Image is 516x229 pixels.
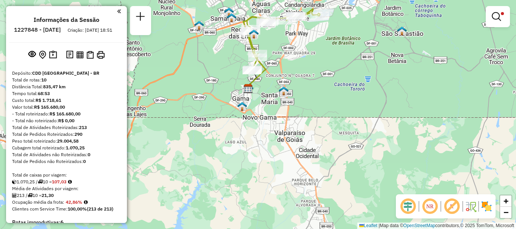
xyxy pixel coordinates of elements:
[12,90,121,97] div: Tempo total:
[227,13,236,23] img: 118 UDC Light WCL Samambaia
[421,197,439,215] span: Ocultar NR
[133,9,148,26] a: Nova sessão e pesquisa
[12,199,64,205] span: Ocupação média da frota:
[12,219,121,226] h4: Rotas improdutivas:
[443,197,461,215] span: Exibir rótulo
[75,49,85,60] button: Visualizar relatório de Roteirização
[43,84,66,89] strong: 835,47 km
[12,83,121,90] div: Distância Total:
[397,26,407,36] img: 127 - UDC Light WCL Casa São Sebastião
[12,206,68,212] span: Clientes com Service Time:
[66,145,85,151] strong: 1.070,25
[379,223,380,228] span: |
[85,49,95,60] button: Visualizar Romaneio
[37,49,48,61] button: Centralizar mapa no depósito ou ponto de apoio
[249,29,259,39] img: 120 UDC WCL Recanto
[465,200,477,212] img: Fluxo de ruas
[12,144,121,151] div: Cubagem total roteirizado:
[12,117,121,124] div: - Total não roteirizado:
[88,152,90,157] strong: 0
[95,49,106,60] button: Imprimir Rotas
[12,124,121,131] div: Total de Atividades Roteirizadas:
[12,158,121,165] div: Total de Pedidos não Roteirizados:
[65,27,115,34] div: Criação: [DATE] 18:51
[34,104,65,110] strong: R$ 165.680,00
[12,77,121,83] div: Total de rotas:
[58,118,74,123] strong: R$ 0,00
[504,207,508,217] span: −
[48,49,59,61] button: Painel de Sugestão
[65,49,75,61] button: Logs desbloquear sessão
[403,223,436,228] a: OpenStreetMap
[357,223,516,229] div: Map data © contributors,© 2025 TomTom, Microsoft
[12,180,17,184] i: Cubagem total roteirizado
[36,97,61,103] strong: R$ 1.718,61
[117,7,121,15] a: Clique aqui para minimizar o painel
[12,104,121,111] div: Valor total:
[38,91,50,96] strong: 68:53
[38,180,43,184] i: Total de rotas
[224,7,234,17] img: 103 UDC Light Samambaia
[12,151,121,158] div: Total de Atividades não Roteirizadas:
[359,223,377,228] a: Leaflet
[504,196,508,206] span: +
[52,179,66,184] strong: 107,03
[32,70,99,76] strong: CDD [GEOGRAPHIC_DATA] - BR
[500,195,511,207] a: Zoom in
[68,180,72,184] i: Meta Caixas/viagem: 182,86 Diferença: -75,84
[279,86,289,96] img: 119 UDC Light WCL Santa Maria
[501,12,504,15] span: Filtro Ativo
[12,178,121,185] div: 1.070,25 / 10 =
[84,200,88,204] em: Média calculada utilizando a maior ocupação (%Peso ou %Cubagem) de cada rota da sessão. Rotas cro...
[243,84,253,94] img: CDD Brasilia - BR
[12,138,121,144] div: Peso total roteirizado:
[12,193,17,198] i: Total de Atividades
[74,131,82,137] strong: 290
[66,199,82,205] strong: 42,86%
[57,138,79,144] strong: 29.004,58
[60,219,63,226] strong: 6
[27,49,37,61] button: Exibir sessão original
[12,192,121,199] div: 213 / 10 =
[49,111,80,117] strong: R$ 165.680,00
[237,101,247,111] img: 117 UDC Light WCL Gama
[12,185,121,192] div: Média de Atividades por viagem:
[34,16,99,23] h4: Informações da Sessão
[87,206,113,212] strong: (213 de 213)
[83,158,86,164] strong: 0
[42,192,54,198] strong: 21,30
[12,97,121,104] div: Custo total:
[28,193,32,198] i: Total de rotas
[12,172,121,178] div: Total de caixas por viagem:
[14,26,61,33] h6: 1227848 - [DATE]
[12,111,121,117] div: - Total roteirizado:
[500,207,511,218] a: Zoom out
[480,200,493,212] img: Exibir/Ocultar setores
[194,20,204,30] img: 126 - UDC Light WCL Casa Samambaia Norte
[399,197,417,215] span: Ocultar deslocamento
[12,131,121,138] div: Total de Pedidos Roteirizados:
[12,70,121,77] div: Depósito:
[489,9,507,24] a: Exibir filtros
[79,124,87,130] strong: 213
[41,77,46,83] strong: 10
[68,206,87,212] strong: 100,00%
